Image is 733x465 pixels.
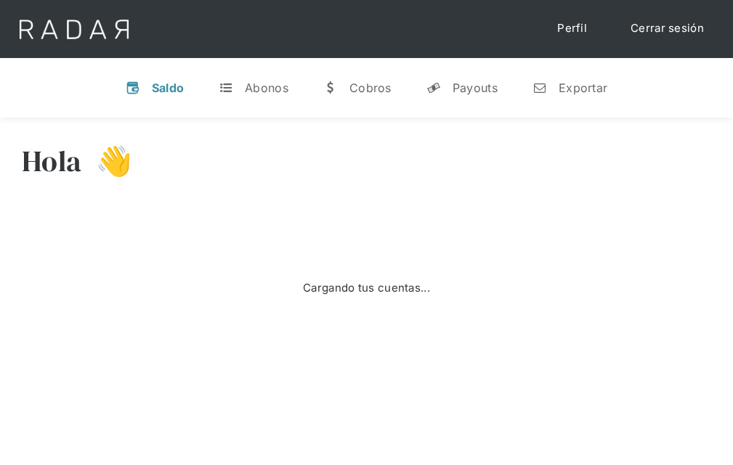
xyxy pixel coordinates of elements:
div: Exportar [559,81,607,95]
div: Cargando tus cuentas... [303,280,430,297]
h3: 👋 [81,143,132,179]
div: n [532,81,547,95]
div: Cobros [349,81,392,95]
div: y [426,81,441,95]
div: v [126,81,140,95]
div: Abonos [245,81,288,95]
div: t [219,81,233,95]
h3: Hola [22,143,81,179]
a: Perfil [543,15,602,43]
a: Cerrar sesión [616,15,718,43]
div: Payouts [453,81,498,95]
div: w [323,81,338,95]
div: Saldo [152,81,185,95]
